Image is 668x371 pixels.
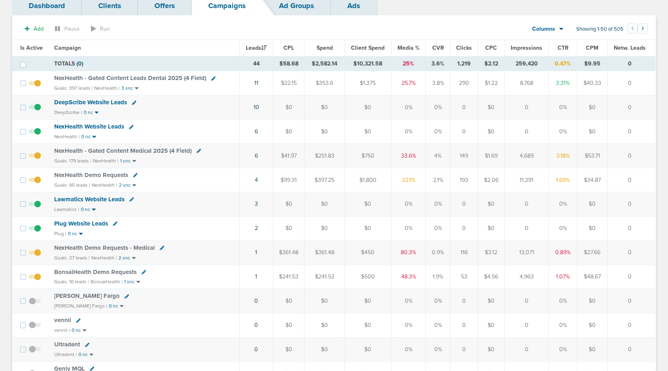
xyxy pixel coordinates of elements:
[549,240,577,265] td: 0.89%
[345,120,391,144] td: $0
[255,249,257,256] a: 1
[504,168,549,192] td: 11,391
[72,327,81,333] small: 0 nc
[78,352,88,358] small: 0 nc
[54,182,90,188] small: Goals: 95 leads |
[450,56,478,71] td: 1,219
[478,120,504,144] td: $0
[91,279,123,285] small: BonsaiHealth |
[549,95,577,120] td: 0%
[54,231,66,236] small: Plug |
[345,240,391,265] td: $450
[558,44,569,51] span: CTR
[254,322,258,329] a: 0
[450,313,478,337] td: 0
[504,95,549,120] td: 0
[49,56,240,71] td: TOTALS ( )
[549,313,577,337] td: 0%
[54,341,80,348] span: Ultradent
[273,265,304,289] td: $241.53
[586,44,598,51] span: CPM
[273,216,304,240] td: $0
[54,74,206,82] span: NexHealth - Gated Content Leads Dental 2025 (4 Field)
[391,337,425,362] td: 0%
[345,56,391,71] td: $10,321.58
[478,56,504,71] td: $2.12
[478,289,504,313] td: $0
[577,313,607,337] td: $0
[504,289,549,313] td: 0
[450,95,478,120] td: 0
[456,44,472,51] span: Clicks
[304,120,345,144] td: $0
[607,56,655,71] td: 0
[504,240,549,265] td: 13,071
[478,71,504,95] td: $1.22
[478,313,504,337] td: $0
[607,144,655,168] td: 0
[450,289,478,313] td: 0
[273,240,304,265] td: $361.48
[478,265,504,289] td: $4.56
[478,144,504,168] td: $1.69
[273,168,304,192] td: $99.31
[450,216,478,240] td: 0
[607,265,655,289] td: 0
[607,289,655,313] td: 0
[273,144,304,168] td: $41.97
[304,289,345,313] td: $0
[577,168,607,192] td: $34.87
[504,313,549,337] td: 0
[34,25,44,32] span: Add
[81,134,91,140] small: 0 nc
[304,216,345,240] td: $0
[607,192,655,216] td: 0
[607,71,655,95] td: 0
[450,144,478,168] td: 149
[426,192,450,216] td: 0%
[549,120,577,144] td: 0%
[577,144,607,168] td: $53.71
[607,120,655,144] td: 0
[391,265,425,289] td: 48.3%
[485,44,497,51] span: CPC
[504,120,549,144] td: 0
[450,168,478,192] td: 193
[432,44,444,51] span: CVR
[54,303,107,309] small: [PERSON_NAME] Fargo |
[94,85,120,91] small: NexHealth |
[246,44,267,51] span: Leads
[273,56,304,71] td: $58.68
[304,192,345,216] td: $0
[391,168,425,192] td: 22.1%
[54,171,128,179] span: NexHealth Demo Requests
[20,44,43,51] span: Is Active
[426,144,450,168] td: 4%
[255,273,257,280] a: 1
[478,168,504,192] td: $2.06
[478,192,504,216] td: $0
[391,144,425,168] td: 33.6%
[391,313,425,337] td: 0%
[478,240,504,265] td: $3.12
[91,255,117,261] small: NexHealth |
[549,289,577,313] td: 0%
[504,337,549,362] td: 0
[20,23,48,35] button: Add
[273,313,304,337] td: $0
[273,337,304,362] td: $0
[345,71,391,95] td: $1,375
[345,265,391,289] td: $500
[255,200,258,207] a: 3
[549,337,577,362] td: 0%
[351,44,385,51] span: Client Spend
[549,56,577,71] td: 0.47%
[345,313,391,337] td: $0
[628,25,648,34] ul: Pagination
[577,337,607,362] td: $0
[54,292,120,299] span: [PERSON_NAME] Fargo
[304,240,345,265] td: $361.48
[577,95,607,120] td: $0
[240,56,273,71] td: 44
[391,289,425,313] td: 0%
